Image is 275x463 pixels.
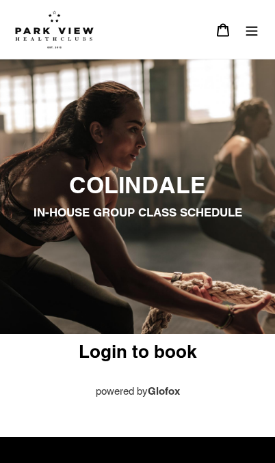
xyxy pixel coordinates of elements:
h2: COLINDALE [66,171,209,199]
span: IN-HOUSE GROUP CLASS SCHEDULE [30,204,246,222]
div: powered by [15,369,260,399]
button: Menu [237,15,266,44]
img: Park view health clubs is a gym near you. [15,10,94,48]
a: Glofox [148,385,180,397]
span: Login to book [75,334,200,369]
